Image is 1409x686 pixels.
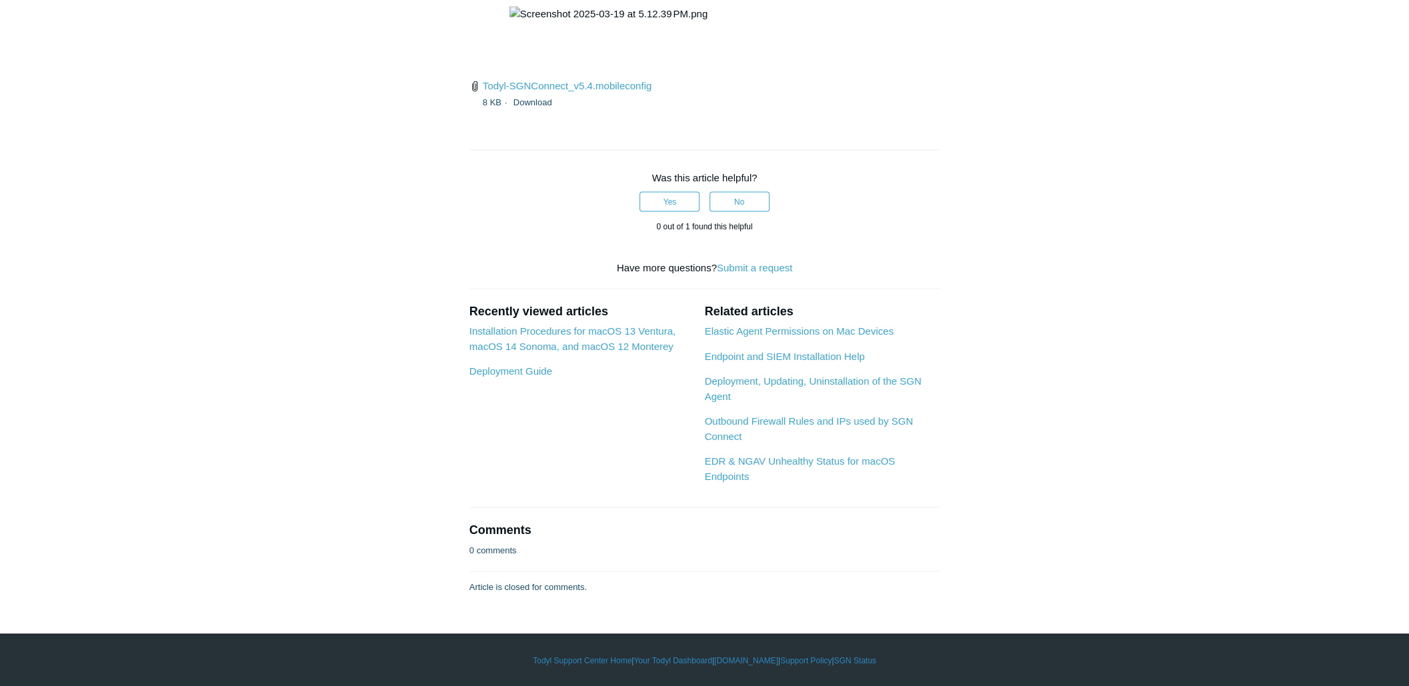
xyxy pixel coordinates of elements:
[639,191,699,211] button: This article was helpful
[533,654,631,666] a: Todyl Support Center Home
[656,221,752,231] span: 0 out of 1 found this helpful
[469,260,940,275] div: Have more questions?
[704,375,921,401] a: Deployment, Updating, Uninstallation of the SGN Agent
[509,6,708,22] img: Screenshot 2025-03-19 at 5.12.39 PM.png
[704,455,895,481] a: EDR & NGAV Unhealthy Status for macOS Endpoints
[469,325,675,351] a: Installation Procedures for macOS 13 Ventura, macOS 14 Sonoma, and macOS 12 Monterey
[704,350,864,361] a: Endpoint and SIEM Installation Help
[513,97,552,107] a: Download
[469,580,587,593] p: Article is closed for comments.
[483,79,651,91] a: Todyl-SGNConnect_v5.4.mobileconfig
[710,191,770,211] button: This article was not helpful
[469,302,691,320] h2: Recently viewed articles
[704,302,940,320] h2: Related articles
[704,325,893,336] a: Elastic Agent Permissions on Mac Devices
[717,261,792,273] a: Submit a request
[780,654,832,666] a: Support Policy
[483,97,511,107] span: 8 KB
[469,365,552,376] a: Deployment Guide
[469,521,940,539] h2: Comments
[714,654,778,666] a: [DOMAIN_NAME]
[652,171,758,183] span: Was this article helpful?
[318,654,1092,666] div: | | | |
[704,415,913,441] a: Outbound Firewall Rules and IPs used by SGN Connect
[633,654,712,666] a: Your Todyl Dashboard
[469,543,517,557] p: 0 comments
[834,654,876,666] a: SGN Status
